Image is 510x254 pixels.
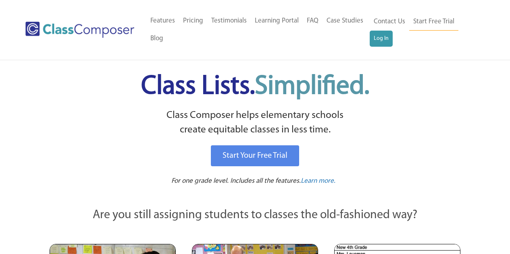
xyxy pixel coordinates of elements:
span: For one grade level. Includes all the features. [171,178,301,184]
a: Learning Portal [251,12,303,30]
img: Class Composer [25,22,134,38]
a: Testimonials [207,12,251,30]
a: Case Studies [323,12,367,30]
span: Start Your Free Trial [223,152,287,160]
a: Blog [146,30,167,47]
a: FAQ [303,12,323,30]
a: Learn more. [301,176,335,186]
nav: Header Menu [146,12,370,47]
a: Log In [370,31,393,47]
a: Features [146,12,179,30]
a: Contact Us [370,13,409,31]
a: Start Your Free Trial [211,145,299,166]
span: Simplified. [255,74,369,100]
p: Are you still assigning students to classes the old-fashioned way? [50,207,461,224]
nav: Header Menu [370,13,479,47]
span: Learn more. [301,178,335,184]
a: Start Free Trial [409,13,458,31]
a: Pricing [179,12,207,30]
p: Class Composer helps elementary schools create equitable classes in less time. [48,108,462,138]
span: Class Lists. [141,74,369,100]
